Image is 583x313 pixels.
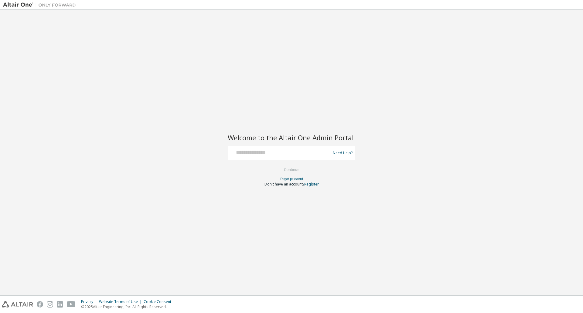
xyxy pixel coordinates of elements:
a: Register [304,182,319,187]
p: © 2025 Altair Engineering, Inc. All Rights Reserved. [81,304,175,309]
img: youtube.svg [67,301,76,308]
img: Altair One [3,2,79,8]
a: Forgot password [280,177,303,181]
img: facebook.svg [37,301,43,308]
h2: Welcome to the Altair One Admin Portal [228,133,355,142]
div: Website Terms of Use [99,299,144,304]
div: Cookie Consent [144,299,175,304]
img: instagram.svg [47,301,53,308]
img: linkedin.svg [57,301,63,308]
img: altair_logo.svg [2,301,33,308]
div: Privacy [81,299,99,304]
span: Don't have an account? [264,182,304,187]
